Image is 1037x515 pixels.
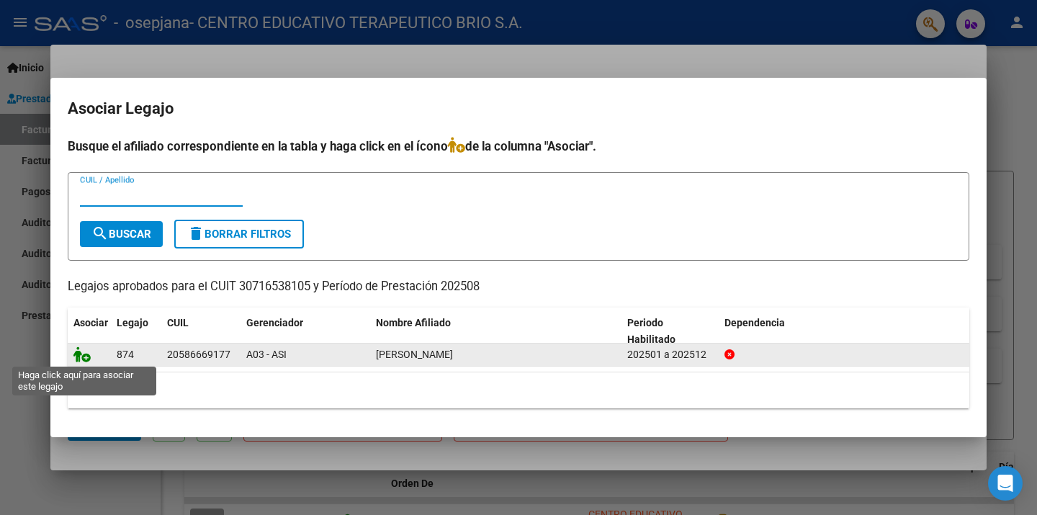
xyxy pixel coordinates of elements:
[621,308,719,355] datatable-header-cell: Periodo Habilitado
[376,349,453,360] span: VELAZQUEZ EMILIANO JOAQUIN
[80,221,163,247] button: Buscar
[241,308,370,355] datatable-header-cell: Gerenciador
[627,317,675,345] span: Periodo Habilitado
[91,228,151,241] span: Buscar
[91,225,109,242] mat-icon: search
[370,308,621,355] datatable-header-cell: Nombre Afiliado
[68,278,969,296] p: Legajos aprobados para el CUIT 30716538105 y Período de Prestación 202508
[68,95,969,122] h2: Asociar Legajo
[719,308,970,355] datatable-header-cell: Dependencia
[161,308,241,355] datatable-header-cell: CUIL
[117,349,134,360] span: 874
[111,308,161,355] datatable-header-cell: Legajo
[187,228,291,241] span: Borrar Filtros
[68,372,969,408] div: 1 registros
[627,346,713,363] div: 202501 a 202512
[68,308,111,355] datatable-header-cell: Asociar
[117,317,148,328] span: Legajo
[187,225,205,242] mat-icon: delete
[167,317,189,328] span: CUIL
[246,317,303,328] span: Gerenciador
[68,137,969,156] h4: Busque el afiliado correspondiente en la tabla y haga click en el ícono de la columna "Asociar".
[376,317,451,328] span: Nombre Afiliado
[167,346,230,363] div: 20586669177
[174,220,304,248] button: Borrar Filtros
[73,317,108,328] span: Asociar
[246,349,287,360] span: A03 - ASI
[988,466,1023,501] div: Open Intercom Messenger
[724,317,785,328] span: Dependencia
